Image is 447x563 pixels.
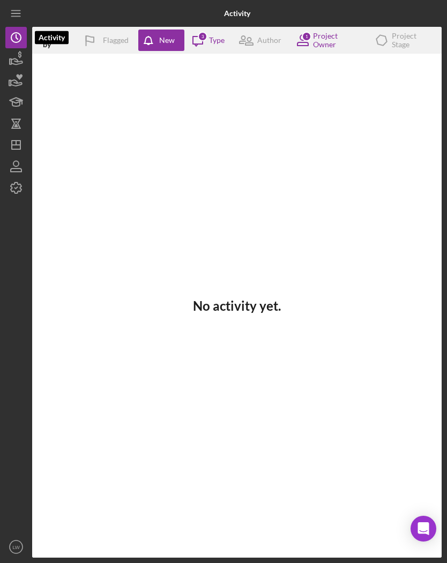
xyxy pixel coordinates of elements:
button: New [138,30,184,51]
text: LW [12,544,20,550]
div: 1 [302,32,311,41]
div: Author [257,36,281,45]
div: Project Owner [313,32,360,49]
div: Project Stage [392,32,434,49]
div: Flagged [103,30,129,51]
h3: No activity yet. [193,298,281,313]
button: LW [5,536,27,558]
div: Filter by [43,32,78,49]
div: 3 [198,32,207,41]
div: Open Intercom Messenger [411,516,436,542]
b: Activity [224,9,250,18]
div: New [159,30,175,51]
div: Type [209,36,225,45]
button: Flagged [78,30,139,51]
